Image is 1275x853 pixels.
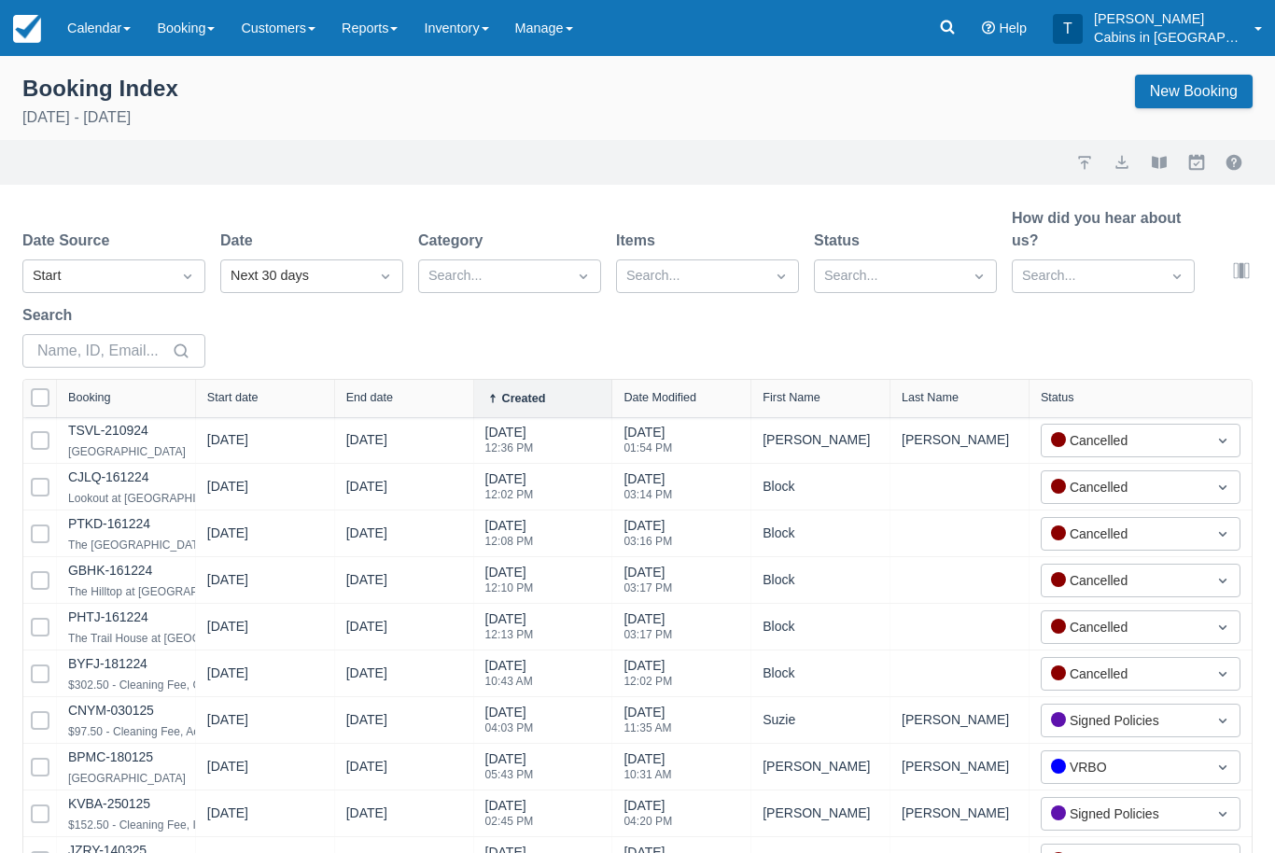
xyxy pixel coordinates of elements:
[485,749,534,791] div: [DATE]
[485,489,534,500] div: 12:02 PM
[616,230,663,252] label: Items
[623,656,672,698] div: [DATE]
[485,769,534,780] div: 05:43 PM
[623,769,671,780] div: 10:31 AM
[37,334,168,368] input: Name, ID, Email...
[623,703,671,745] div: [DATE]
[623,676,672,687] div: 12:02 PM
[207,524,248,551] div: [DATE]
[763,391,820,404] div: First Name
[68,487,242,510] div: Lookout at [GEOGRAPHIC_DATA]
[1051,804,1197,824] div: Signed Policies
[1051,757,1197,777] div: VRBO
[68,720,427,743] div: $97.50 - Cleaning Fee, Ace in the Hole, Incidental Service Fee, Pet Fee
[68,703,154,718] a: CNYM-030125
[68,814,392,836] div: $152.50 - Cleaning Fee, Incidental Service Fee, Lacey Dogwood
[1094,9,1243,28] p: [PERSON_NAME]
[623,536,672,547] div: 03:16 PM
[68,627,281,650] div: The Trail House at [GEOGRAPHIC_DATA]
[68,534,342,556] div: The [GEOGRAPHIC_DATA] at [GEOGRAPHIC_DATA]
[13,15,41,43] img: checkfront-main-nav-mini-logo.png
[814,230,867,252] label: Status
[418,230,490,252] label: Category
[982,21,995,35] i: Help
[485,442,534,454] div: 12:36 PM
[1135,75,1253,108] a: New Booking
[623,391,696,404] div: Date Modified
[68,749,153,764] a: BPMC-180125
[1213,618,1232,636] span: Dropdown icon
[68,580,256,603] div: The Hilltop at [GEOGRAPHIC_DATA]
[178,267,197,286] span: Dropdown icon
[346,430,387,457] div: [DATE]
[485,469,534,511] div: [DATE]
[902,708,1017,732] div: [PERSON_NAME]
[999,21,1027,35] span: Help
[68,391,111,404] div: Booking
[485,676,533,687] div: 10:43 AM
[623,796,672,838] div: [DATE]
[623,816,672,827] div: 04:20 PM
[763,755,878,778] div: [PERSON_NAME]
[68,516,150,531] a: PTKD-161224
[1073,151,1096,174] a: import
[485,656,533,698] div: [DATE]
[902,802,1017,825] div: [PERSON_NAME]
[207,617,248,644] div: [DATE]
[763,428,878,452] div: [PERSON_NAME]
[1094,28,1243,47] p: Cabins in [GEOGRAPHIC_DATA]
[485,816,534,827] div: 02:45 PM
[772,267,791,286] span: Dropdown icon
[1041,391,1074,404] div: Status
[763,568,878,592] div: Block
[1051,430,1197,451] div: Cancelled
[68,563,152,578] a: GBHK-161224
[623,629,672,640] div: 03:17 PM
[1213,571,1232,590] span: Dropdown icon
[485,423,534,465] div: [DATE]
[902,428,1017,452] div: [PERSON_NAME]
[22,304,79,327] label: Search
[1213,804,1232,823] span: Dropdown icon
[207,804,248,831] div: [DATE]
[763,615,878,638] div: Block
[1213,524,1232,543] span: Dropdown icon
[485,563,534,605] div: [DATE]
[346,570,387,597] div: [DATE]
[68,674,389,696] div: $302.50 - Cleaning Fee, Grits and Gravy, Incidental Service Fee
[623,423,672,465] div: [DATE]
[231,266,359,287] div: Next 30 days
[220,230,260,252] label: Date
[763,802,878,825] div: [PERSON_NAME]
[33,266,161,287] div: Start
[346,710,387,737] div: [DATE]
[207,391,259,404] div: Start date
[346,617,387,644] div: [DATE]
[68,767,186,790] div: [GEOGRAPHIC_DATA]
[623,749,671,791] div: [DATE]
[1213,478,1232,496] span: Dropdown icon
[623,582,672,594] div: 03:17 PM
[902,391,959,404] div: Last Name
[207,757,248,784] div: [DATE]
[346,664,387,691] div: [DATE]
[68,656,147,671] a: BYFJ-181224
[68,796,150,811] a: KVBA-250125
[763,708,878,732] div: Suzie
[763,522,878,545] div: Block
[1213,758,1232,776] span: Dropdown icon
[1012,207,1195,252] label: How did you hear about us?
[376,267,395,286] span: Dropdown icon
[68,440,186,463] div: [GEOGRAPHIC_DATA]
[1051,710,1197,731] div: Signed Policies
[68,423,148,438] a: TSVL-210924
[623,489,672,500] div: 03:14 PM
[1051,477,1197,497] div: Cancelled
[346,524,387,551] div: [DATE]
[623,442,672,454] div: 01:54 PM
[1213,711,1232,730] span: Dropdown icon
[346,477,387,504] div: [DATE]
[485,703,534,745] div: [DATE]
[207,710,248,737] div: [DATE]
[623,609,672,651] div: [DATE]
